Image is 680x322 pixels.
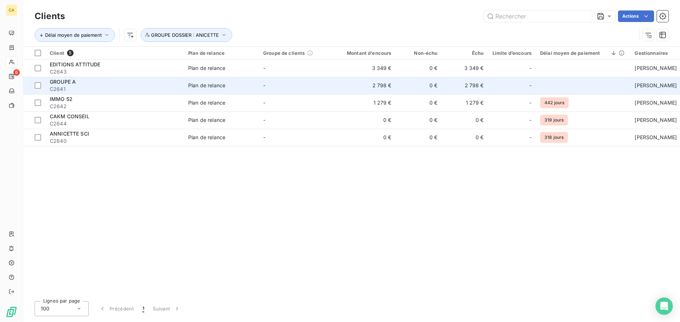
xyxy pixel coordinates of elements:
[263,65,265,71] span: -
[45,32,102,38] span: Délai moyen de paiement
[263,50,305,56] span: Groupe de clients
[188,65,225,72] div: Plan de relance
[493,50,531,56] div: Limite d’encours
[396,111,442,129] td: 0 €
[263,134,265,140] span: -
[67,50,74,56] span: 5
[635,65,677,71] span: [PERSON_NAME]
[50,96,72,102] span: IMMO 52
[635,100,677,106] span: [PERSON_NAME]
[442,129,488,146] td: 0 €
[50,103,180,110] span: C2642
[50,68,180,75] span: C2643
[442,94,488,111] td: 1 279 €
[188,116,225,124] div: Plan de relance
[188,50,255,56] div: Plan de relance
[442,111,488,129] td: 0 €
[149,301,185,316] button: Suivant
[50,61,101,67] span: EDITIONS ATTITUDE
[540,115,568,125] span: 319 jours
[50,137,180,145] span: C2640
[41,305,49,312] span: 100
[50,131,89,137] span: ANNICETTE SCI
[484,10,592,22] input: Rechercher
[141,28,232,42] button: GROUPE DOSSIER : ANICETTE
[334,111,396,129] td: 0 €
[618,10,654,22] button: Actions
[6,4,17,16] div: CA
[188,134,225,141] div: Plan de relance
[263,82,265,88] span: -
[540,132,568,143] span: 318 jours
[635,82,677,88] span: [PERSON_NAME]
[50,79,76,85] span: GROUPE A
[442,59,488,77] td: 3 349 €
[188,99,225,106] div: Plan de relance
[50,120,180,127] span: C2644
[334,77,396,94] td: 2 798 €
[6,306,17,318] img: Logo LeanPay
[50,50,64,56] span: Client
[635,134,677,140] span: [PERSON_NAME]
[50,85,180,93] span: C2641
[35,28,115,42] button: Délai moyen de paiement
[138,301,149,316] button: 1
[334,59,396,77] td: 3 349 €
[442,77,488,94] td: 2 798 €
[188,82,225,89] div: Plan de relance
[529,116,531,124] span: -
[13,69,20,76] span: 6
[529,134,531,141] span: -
[540,50,626,56] div: Délai moyen de paiement
[334,94,396,111] td: 1 279 €
[263,117,265,123] span: -
[151,32,219,38] span: GROUPE DOSSIER : ANICETTE
[540,97,569,108] span: 442 jours
[396,94,442,111] td: 0 €
[35,10,65,23] h3: Clients
[338,50,392,56] div: Montant d'encours
[396,59,442,77] td: 0 €
[263,100,265,106] span: -
[635,117,677,123] span: [PERSON_NAME]
[396,129,442,146] td: 0 €
[94,301,138,316] button: Précédent
[396,77,442,94] td: 0 €
[50,113,89,119] span: CAKM CONSEIL
[400,50,438,56] div: Non-échu
[529,99,531,106] span: -
[655,297,673,315] div: Open Intercom Messenger
[334,129,396,146] td: 0 €
[446,50,484,56] div: Échu
[529,82,531,89] span: -
[142,305,144,312] span: 1
[529,65,531,72] span: -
